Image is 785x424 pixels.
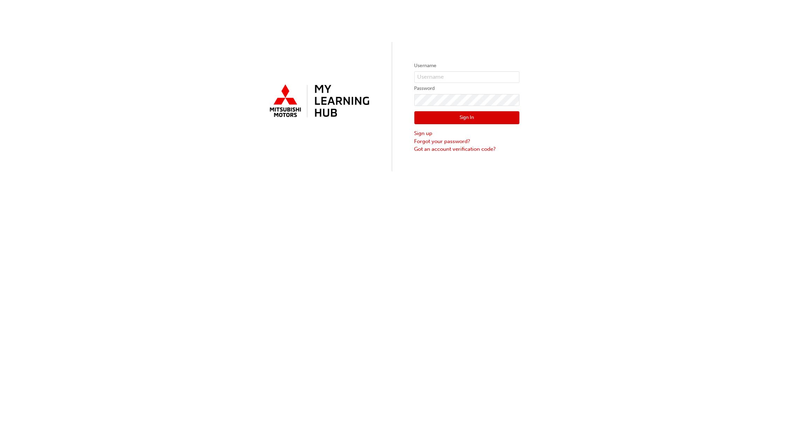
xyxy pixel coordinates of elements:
a: Got an account verification code? [414,145,519,153]
a: Forgot your password? [414,137,519,146]
a: Sign up [414,129,519,137]
label: Password [414,84,519,93]
img: mmal [266,82,371,121]
label: Username [414,62,519,70]
input: Username [414,71,519,83]
button: Sign In [414,111,519,125]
